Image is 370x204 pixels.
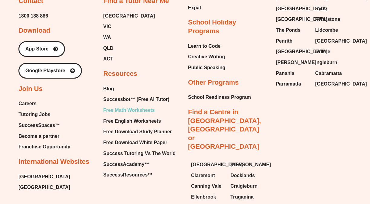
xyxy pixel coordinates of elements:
[276,58,309,67] a: [PERSON_NAME]
[315,37,349,46] a: [GEOGRAPHIC_DATA]
[18,110,70,119] a: Tutoring Jobs
[191,171,215,180] span: Claremont
[188,52,226,61] a: Creative Writing
[315,79,367,89] span: [GEOGRAPHIC_DATA]
[191,193,224,202] a: Ellenbrook
[103,106,176,115] a: Free Math Worksheets
[188,3,201,12] span: Expat
[188,52,225,61] span: Creative Writing
[276,15,327,24] span: [GEOGRAPHIC_DATA]
[103,127,176,136] a: Free Download Study Planner
[191,160,224,169] a: [GEOGRAPHIC_DATA]
[188,93,251,102] a: School Readiness Program
[103,11,155,21] a: [GEOGRAPHIC_DATA]
[188,63,226,72] a: Public Speaking
[18,11,48,21] a: 1800 188 886
[103,22,155,31] a: VIC
[188,18,267,35] h2: School Holiday Programs
[103,149,176,158] a: Success Tutoring Vs The World
[276,69,294,78] span: Panania
[188,42,226,51] a: Learn to Code
[18,110,50,119] span: Tutoring Jobs
[276,4,327,13] span: [GEOGRAPHIC_DATA]
[276,79,301,89] span: Parramatta
[276,47,327,56] span: [GEOGRAPHIC_DATA]
[230,182,258,191] span: Craigieburn
[103,44,114,53] span: QLD
[315,4,327,13] span: Ryde
[18,183,70,192] a: [GEOGRAPHIC_DATA]
[315,15,349,24] a: Riverstone
[18,121,60,130] span: SuccessSpaces™
[103,95,170,104] span: Successbot™ (Free AI Tutor)
[276,37,292,46] span: Penrith
[191,182,221,191] span: Canning Vale
[230,160,271,169] span: [PERSON_NAME]
[103,54,113,63] span: ACT
[191,193,216,202] span: Ellenbrook
[230,160,264,169] a: [PERSON_NAME]
[103,127,172,136] span: Free Download Study Planner
[188,3,217,12] a: Expat
[276,58,316,67] span: [PERSON_NAME]
[18,132,70,141] a: Become a partner
[18,157,89,166] h2: International Websites
[18,99,70,108] a: Careers
[18,85,42,93] h2: Join Us
[103,170,176,180] a: SuccessResources™
[191,160,243,169] span: [GEOGRAPHIC_DATA]
[276,47,309,56] a: [GEOGRAPHIC_DATA]
[103,84,114,93] span: Blog
[18,172,70,181] span: [GEOGRAPHIC_DATA]
[103,117,176,126] a: Free English Worksheets
[266,136,370,204] iframe: Chat Widget
[315,47,349,56] a: Online
[103,33,111,42] span: WA
[103,170,153,180] span: SuccessResources™
[18,121,70,130] a: SuccessSpaces™
[18,142,70,151] a: Franchise Opportunity
[18,41,65,57] a: App Store
[315,79,349,89] a: [GEOGRAPHIC_DATA]
[315,15,340,24] span: Riverstone
[276,37,309,46] a: Penrith
[188,78,239,87] h2: Other Programs
[276,15,309,24] a: [GEOGRAPHIC_DATA]
[230,193,264,202] a: Truganina
[276,26,309,35] a: The Ponds
[315,4,349,13] a: Ryde
[315,37,367,46] span: [GEOGRAPHIC_DATA]
[315,69,342,78] span: Cabramatta
[103,70,138,78] h2: Resources
[103,22,112,31] span: VIC
[18,99,37,108] span: Careers
[191,171,224,180] a: Claremont
[103,106,155,115] span: Free Math Worksheets
[103,138,167,147] span: Free Download White Paper
[315,26,349,35] a: Lidcombe
[276,26,300,35] span: The Ponds
[230,171,264,180] a: Docklands
[276,79,309,89] a: Parramatta
[315,47,330,56] span: Online
[230,171,255,180] span: Docklands
[191,182,224,191] a: Canning Vale
[103,44,155,53] a: QLD
[25,68,65,73] span: Google Playstore
[103,160,149,169] span: SuccessAcademy™
[103,160,176,169] a: SuccessAcademy™
[103,117,161,126] span: Free English Worksheets
[103,138,176,147] a: Free Download White Paper
[315,58,337,67] span: Ingleburn
[188,42,221,51] span: Learn to Code
[103,54,155,63] a: ACT
[315,26,338,35] span: Lidcombe
[315,58,349,67] a: Ingleburn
